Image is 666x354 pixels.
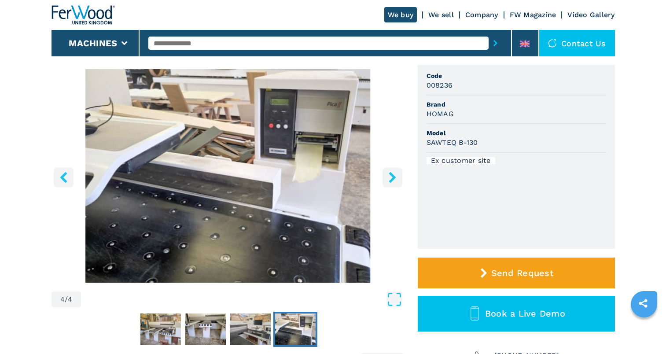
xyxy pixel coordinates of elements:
[510,11,556,19] a: FW Magazine
[427,129,606,137] span: Model
[52,69,405,283] div: Go to Slide 4
[465,11,498,19] a: Company
[184,312,228,347] button: Go to Slide 2
[629,314,659,347] iframe: Chat
[52,312,405,347] nav: Thumbnail Navigation
[275,313,316,345] img: 051b3f79fc213b529e9ec02bc03b3005
[230,313,271,345] img: 08aeb5e827b78f4e36c2aee5b9b51da0
[139,312,183,347] button: Go to Slide 1
[52,69,405,283] img: Front Loading Beam Panel Saws HOMAG SAWTEQ B-130
[140,313,181,345] img: b56ca73c259e668177417e270059aec4
[489,33,502,53] button: submit-button
[567,11,614,19] a: Video Gallery
[491,268,553,278] span: Send Request
[539,30,615,56] div: Contact us
[548,39,557,48] img: Contact us
[427,157,495,164] div: Ex customer site
[185,313,226,345] img: 278dd8de3ae8cd11d7ad4c515ed668a8
[427,71,606,80] span: Code
[384,7,417,22] a: We buy
[427,109,454,119] h3: HOMAG
[383,167,402,187] button: right-button
[632,292,654,314] a: sharethis
[69,38,117,48] button: Machines
[60,296,65,303] span: 4
[83,291,402,307] button: Open Fullscreen
[273,312,317,347] button: Go to Slide 4
[485,308,565,319] span: Book a Live Demo
[68,296,72,303] span: 4
[428,11,454,19] a: We sell
[427,137,478,147] h3: SAWTEQ B-130
[427,100,606,109] span: Brand
[54,167,74,187] button: left-button
[418,258,615,288] button: Send Request
[418,296,615,332] button: Book a Live Demo
[228,312,272,347] button: Go to Slide 3
[427,80,453,90] h3: 008236
[65,296,68,303] span: /
[52,5,115,25] img: Ferwood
